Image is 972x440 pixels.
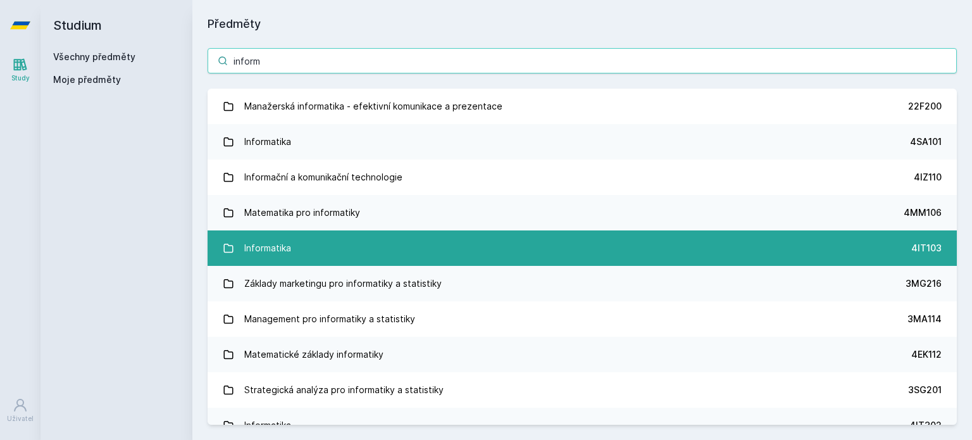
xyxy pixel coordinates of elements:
[208,266,957,301] a: Základy marketingu pro informatiky a statistiky 3MG216
[244,271,442,296] div: Základy marketingu pro informatiky a statistiky
[910,135,942,148] div: 4SA101
[244,236,291,261] div: Informatika
[208,89,957,124] a: Manažerská informatika - efektivní komunikace a prezentace 22F200
[909,419,942,432] div: 4IT302
[914,171,942,184] div: 4IZ110
[244,165,402,190] div: Informační a komunikační technologie
[907,313,942,325] div: 3MA114
[906,277,942,290] div: 3MG216
[244,342,383,367] div: Matematické základy informatiky
[208,124,957,160] a: Informatika 4SA101
[244,94,502,119] div: Manažerská informatika - efektivní komunikace a prezentace
[208,48,957,73] input: Název nebo ident předmětu…
[208,230,957,266] a: Informatika 4IT103
[208,372,957,408] a: Strategická analýza pro informatiky a statistiky 3SG201
[244,200,360,225] div: Matematika pro informatiky
[7,414,34,424] div: Uživatel
[208,160,957,195] a: Informační a komunikační technologie 4IZ110
[208,301,957,337] a: Management pro informatiky a statistiky 3MA114
[208,337,957,372] a: Matematické základy informatiky 4EK112
[53,73,121,86] span: Moje předměty
[208,15,957,33] h1: Předměty
[208,195,957,230] a: Matematika pro informatiky 4MM106
[911,348,942,361] div: 4EK112
[3,391,38,430] a: Uživatel
[904,206,942,219] div: 4MM106
[908,100,942,113] div: 22F200
[911,242,942,255] div: 4IT103
[11,73,30,83] div: Study
[244,377,444,403] div: Strategická analýza pro informatiky a statistiky
[244,413,291,438] div: Informatika
[908,384,942,396] div: 3SG201
[244,129,291,154] div: Informatika
[53,51,135,62] a: Všechny předměty
[244,306,415,332] div: Management pro informatiky a statistiky
[3,51,38,89] a: Study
